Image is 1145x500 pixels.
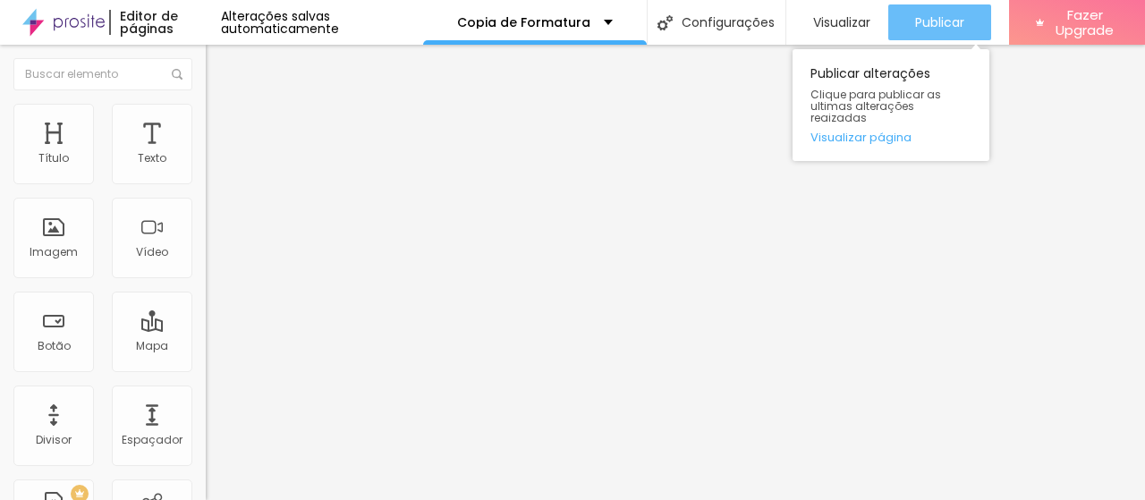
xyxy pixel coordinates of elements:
[136,246,168,258] div: Vídeo
[172,69,182,80] img: Icone
[1051,7,1118,38] span: Fazer Upgrade
[657,15,673,30] img: Icone
[888,4,991,40] button: Publicar
[786,4,888,40] button: Visualizar
[122,434,182,446] div: Espaçador
[38,152,69,165] div: Título
[221,10,423,35] div: Alterações salvas automaticamente
[810,89,971,124] span: Clique para publicar as ultimas alterações reaizadas
[109,10,221,35] div: Editor de páginas
[793,49,989,161] div: Publicar alterações
[36,434,72,446] div: Divisor
[136,340,168,352] div: Mapa
[13,58,192,90] input: Buscar elemento
[38,340,71,352] div: Botão
[810,131,971,143] a: Visualizar página
[457,16,590,29] p: Copia de Formatura
[813,15,870,30] span: Visualizar
[915,15,964,30] span: Publicar
[138,152,166,165] div: Texto
[30,246,78,258] div: Imagem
